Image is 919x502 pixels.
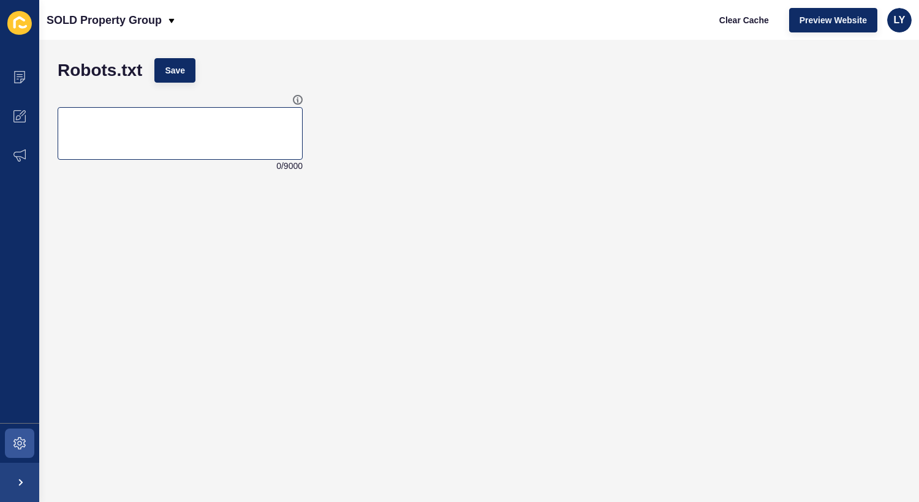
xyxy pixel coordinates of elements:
span: Save [165,64,185,77]
h1: Robots.txt [58,64,142,77]
span: 9000 [284,160,303,172]
button: Save [154,58,195,83]
span: Clear Cache [719,14,769,26]
span: LY [894,14,906,26]
span: 0 [276,160,281,172]
span: / [281,160,284,172]
span: Preview Website [800,14,867,26]
button: Preview Website [789,8,877,32]
button: Clear Cache [709,8,779,32]
p: SOLD Property Group [47,5,162,36]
